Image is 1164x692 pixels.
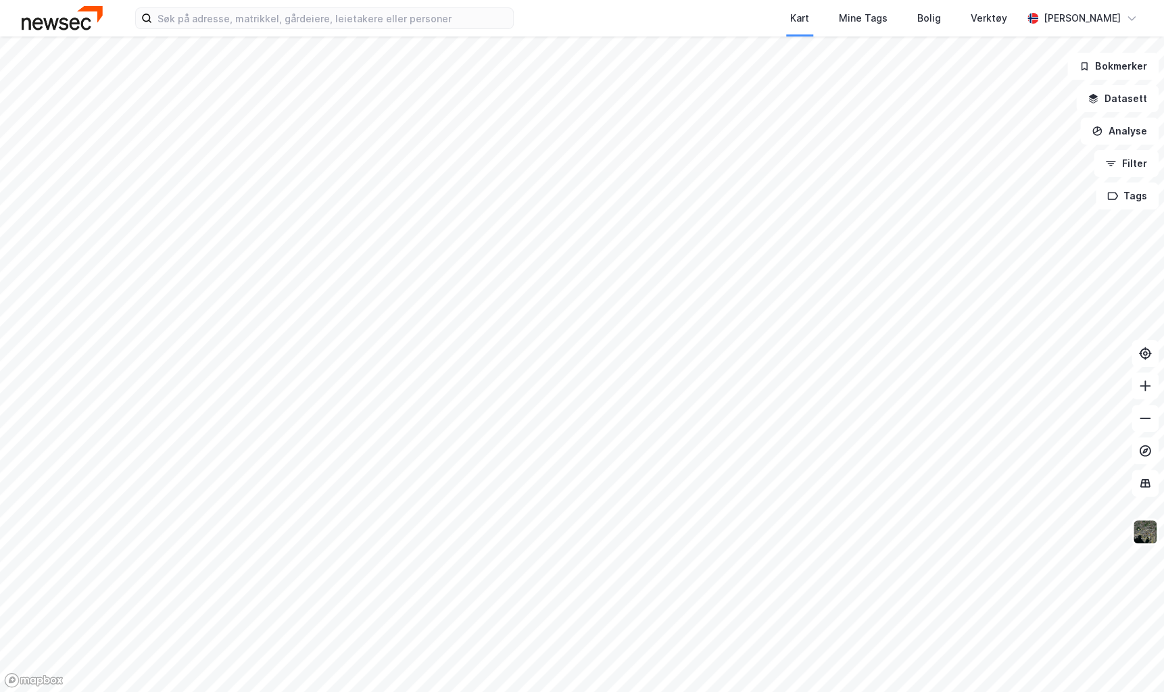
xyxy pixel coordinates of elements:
div: Kart [790,10,809,26]
iframe: Chat Widget [1096,627,1164,692]
img: newsec-logo.f6e21ccffca1b3a03d2d.png [22,6,103,30]
div: [PERSON_NAME] [1044,10,1121,26]
div: Verktøy [971,10,1007,26]
div: Kontrollprogram for chat [1096,627,1164,692]
div: Mine Tags [839,10,888,26]
input: Søk på adresse, matrikkel, gårdeiere, leietakere eller personer [152,8,513,28]
div: Bolig [917,10,941,26]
